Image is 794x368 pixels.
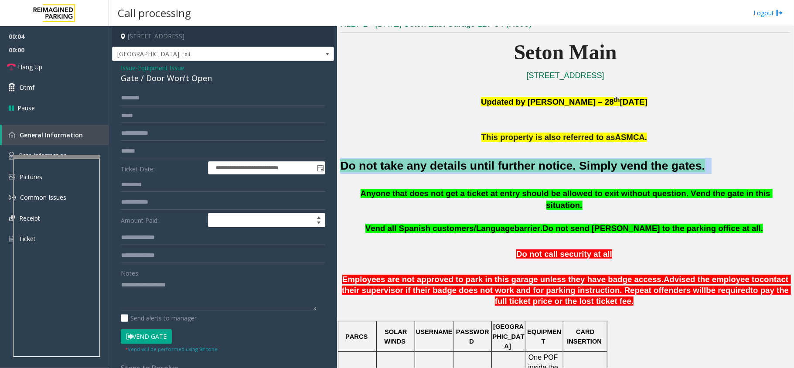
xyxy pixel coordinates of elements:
span: - [136,64,184,72]
span: [GEOGRAPHIC_DATA] [493,323,525,350]
span: EQUIPMENT [527,328,561,345]
span: Equipment Issue [138,63,184,72]
label: Ticket Date: [119,161,206,174]
span: Hang Up [18,62,42,72]
span: Advised the employee to [664,275,760,284]
label: Send alerts to manager [121,313,197,323]
img: 'icon' [9,152,14,160]
h4: [STREET_ADDRESS] [112,26,334,47]
span: This property is also referred to as [481,133,615,142]
font: Do not take any details until further notice. Simply vend the gates. [340,159,705,172]
h3: Call processing [113,2,195,24]
span: to pay the full ticket price or the lost ticket fee. [495,286,791,306]
span: Anyone that does not get a ticket at entry should be allowed to exit without question. Vend the g... [361,189,773,210]
span: Updated by [PERSON_NAME] – 28 [481,97,614,106]
span: [GEOGRAPHIC_DATA] Exit [112,47,290,61]
span: Issue [121,63,136,72]
span: SOLAR WINDS [384,328,409,345]
img: 'icon' [9,132,15,138]
span: be required [706,286,751,295]
span: Seton Main [514,41,617,64]
span: contact their supervisor if their badge does not work and for parking instruction. Repeat offende... [342,275,791,295]
span: CARD INSERTION [567,328,602,345]
span: General Information [20,131,83,139]
div: Gate / Door Won't Open [121,72,325,84]
span: [DATE] [620,97,647,106]
img: 'icon' [9,194,16,201]
span: PASSWORD [456,328,489,345]
span: ASMCA. [615,133,647,142]
span: Employees are not approved to park in this garage unless they have badge access. [342,275,664,284]
span: th [614,96,620,103]
img: 'icon' [9,215,15,221]
span: Pause [17,103,35,112]
a: Logout [753,8,783,17]
span: USERNAME [416,328,453,335]
label: Amount Paid: [119,213,206,228]
img: 'icon' [9,235,14,243]
a: [STREET_ADDRESS] [527,71,604,80]
span: Rate Information [19,151,67,160]
span: Vend all Spanish customers/Language [365,224,515,233]
span: Do not call security at all [516,249,612,259]
img: logout [776,8,783,17]
span: Do not send [PERSON_NAME] to the parking office at all. [542,224,763,233]
span: Toggle popup [315,162,325,174]
span: Dtmf [20,83,34,92]
span: Increase value [313,213,325,220]
span: barrier. [515,224,542,233]
img: 'icon' [9,174,15,180]
label: Notes: [121,266,140,278]
button: Vend Gate [121,329,172,344]
a: General Information [2,125,109,145]
small: Vend will be performed using 9# tone [125,346,218,352]
span: Decrease value [313,220,325,227]
span: PARCS [345,333,368,340]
